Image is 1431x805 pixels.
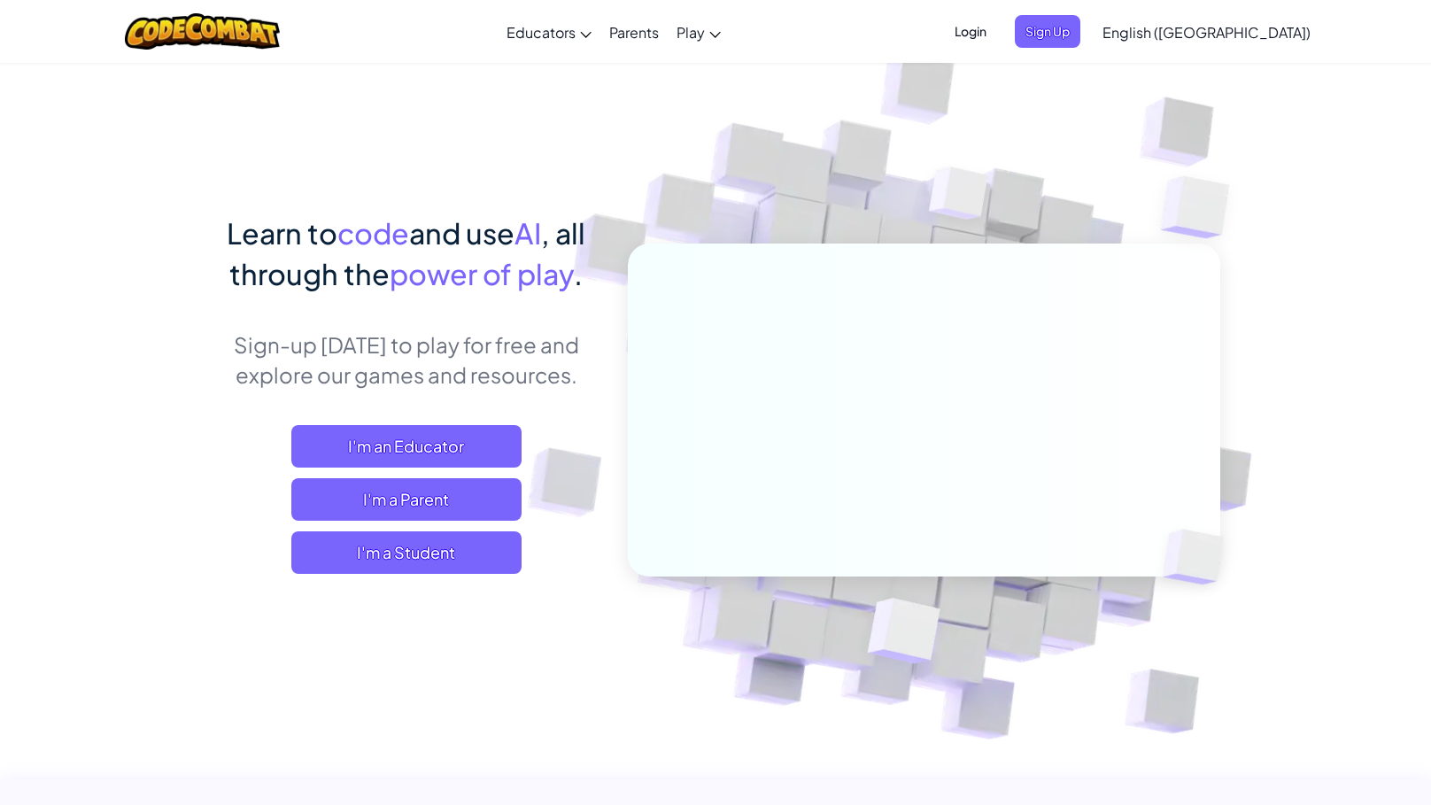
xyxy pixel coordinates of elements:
span: Play [677,23,705,42]
button: I'm a Student [291,531,522,574]
img: Overlap cubes [1125,133,1279,283]
button: Sign Up [1015,15,1080,48]
span: . [574,256,583,291]
a: Play [668,8,730,56]
span: power of play [390,256,574,291]
span: English ([GEOGRAPHIC_DATA]) [1102,23,1311,42]
img: Overlap cubes [824,561,983,708]
p: Sign-up [DATE] to play for free and explore our games and resources. [211,329,601,390]
a: Educators [498,8,600,56]
button: Login [944,15,997,48]
a: Parents [600,8,668,56]
img: Overlap cubes [896,132,1024,264]
img: CodeCombat logo [125,13,280,50]
a: I'm a Parent [291,478,522,521]
span: Learn to [227,215,337,251]
span: code [337,215,409,251]
img: Overlap cubes [1133,492,1266,622]
a: English ([GEOGRAPHIC_DATA]) [1094,8,1319,56]
span: AI [514,215,541,251]
span: Educators [507,23,576,42]
span: and use [409,215,514,251]
a: I'm an Educator [291,425,522,468]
